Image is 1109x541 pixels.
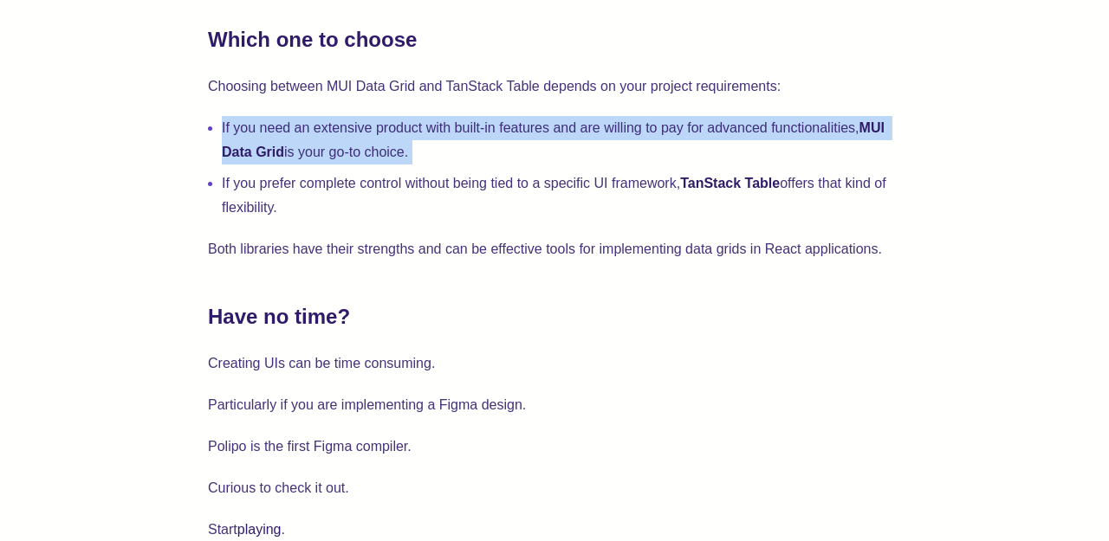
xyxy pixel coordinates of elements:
p: Curious to check it out. [208,476,901,500]
li: If you need an extensive product with built-in features and are willing to pay for advanced funct... [222,116,901,164]
p: Particularly if you are implementing a Figma design. [208,393,901,417]
p: Polipo is the first Figma compiler. [208,435,901,459]
p: Creating UIs can be time consuming. [208,351,901,376]
li: If you prefer complete control without being tied to a specific UI framework, offers that kind of... [222,171,901,220]
strong: TanStack Table [680,176,780,190]
p: Choosing between MUI Data Grid and TanStack Table depends on your project requirements: [208,74,901,99]
h2: Which one to choose [208,26,901,54]
h2: Have no time? [208,303,901,331]
a: playing [237,522,282,537]
p: Both libraries have their strengths and can be effective tools for implementing data grids in Rea... [208,237,901,261]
